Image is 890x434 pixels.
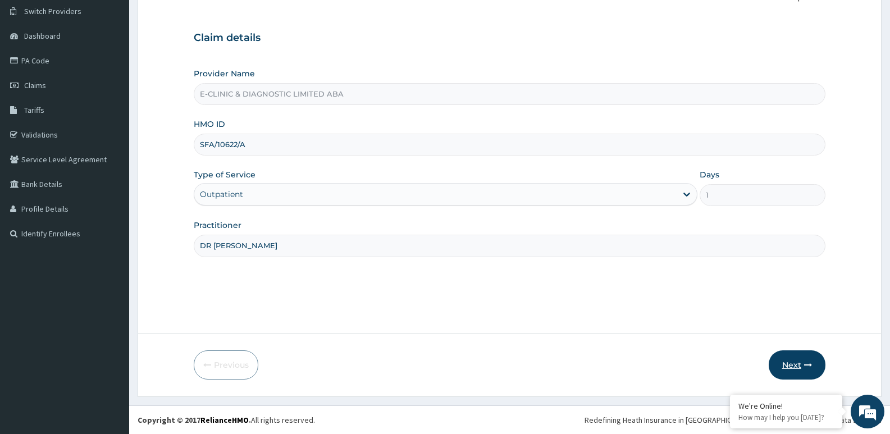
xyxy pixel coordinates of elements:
[184,6,211,33] div: Minimize live chat window
[738,401,834,411] div: We're Online!
[129,405,890,434] footer: All rights reserved.
[194,350,258,380] button: Previous
[585,414,882,426] div: Redefining Heath Insurance in [GEOGRAPHIC_DATA] using Telemedicine and Data Science!
[24,6,81,16] span: Switch Providers
[194,220,241,231] label: Practitioner
[24,105,44,115] span: Tariffs
[24,31,61,41] span: Dashboard
[58,63,189,77] div: Chat with us now
[700,169,719,180] label: Days
[200,189,243,200] div: Outpatient
[21,56,45,84] img: d_794563401_company_1708531726252_794563401
[24,80,46,90] span: Claims
[194,118,225,130] label: HMO ID
[65,141,155,255] span: We're online!
[194,68,255,79] label: Provider Name
[194,134,825,156] input: Enter HMO ID
[194,32,825,44] h3: Claim details
[194,235,825,257] input: Enter Name
[738,413,834,422] p: How may I help you today?
[200,415,249,425] a: RelianceHMO
[6,307,214,346] textarea: Type your message and hit 'Enter'
[194,169,255,180] label: Type of Service
[138,415,251,425] strong: Copyright © 2017 .
[769,350,825,380] button: Next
